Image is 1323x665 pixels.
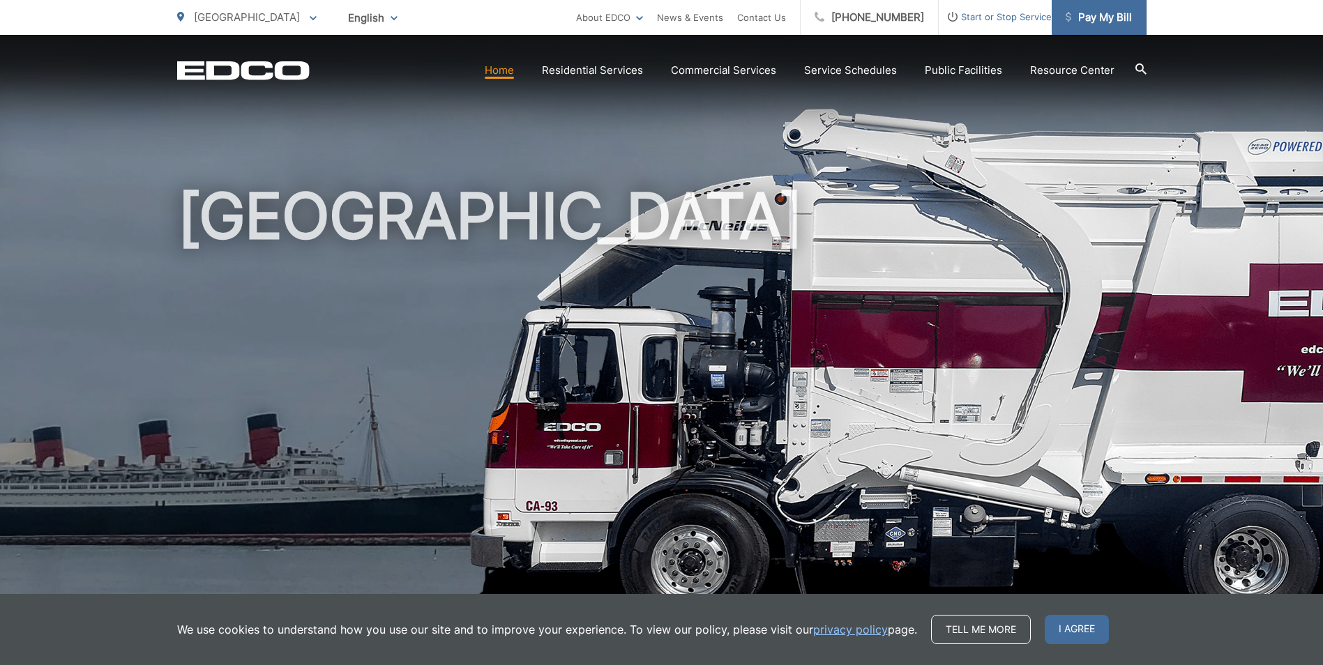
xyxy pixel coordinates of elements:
a: About EDCO [576,9,643,26]
a: Service Schedules [804,62,897,79]
span: English [338,6,408,30]
a: Commercial Services [671,62,776,79]
a: EDCD logo. Return to the homepage. [177,61,310,80]
a: Residential Services [542,62,643,79]
span: Pay My Bill [1066,9,1132,26]
h1: [GEOGRAPHIC_DATA] [177,181,1147,622]
a: Home [485,62,514,79]
a: Resource Center [1030,62,1114,79]
p: We use cookies to understand how you use our site and to improve your experience. To view our pol... [177,621,917,638]
a: News & Events [657,9,723,26]
span: [GEOGRAPHIC_DATA] [194,10,300,24]
a: Tell me more [931,615,1031,644]
span: I agree [1045,615,1109,644]
a: Contact Us [737,9,786,26]
a: Public Facilities [925,62,1002,79]
a: privacy policy [813,621,888,638]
